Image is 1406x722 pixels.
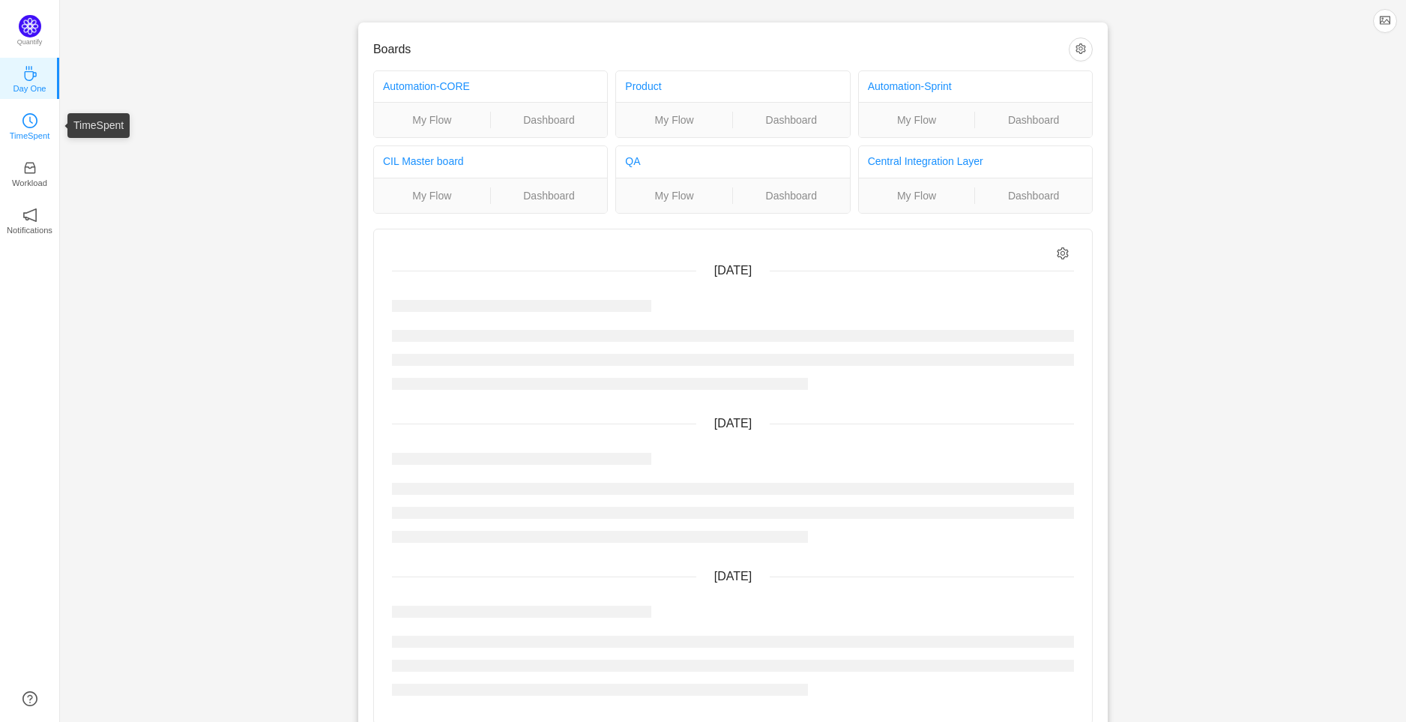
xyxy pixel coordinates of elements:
[733,187,850,204] a: Dashboard
[1373,9,1397,33] button: icon: picture
[625,155,640,167] a: QA
[17,37,43,48] p: Quantify
[714,264,752,277] span: [DATE]
[13,82,46,95] p: Day One
[491,187,608,204] a: Dashboard
[22,165,37,180] a: icon: inboxWorkload
[22,208,37,223] i: icon: notification
[1057,247,1069,260] i: icon: setting
[625,80,661,92] a: Product
[383,155,464,167] a: CIL Master board
[616,112,732,128] a: My Flow
[373,42,1069,57] h3: Boards
[1069,37,1093,61] button: icon: setting
[491,112,608,128] a: Dashboard
[616,187,732,204] a: My Flow
[22,113,37,128] i: icon: clock-circle
[383,80,470,92] a: Automation-CORE
[12,176,47,190] p: Workload
[714,417,752,430] span: [DATE]
[374,112,490,128] a: My Flow
[374,187,490,204] a: My Flow
[975,112,1092,128] a: Dashboard
[10,129,50,142] p: TimeSpent
[22,70,37,85] a: icon: coffeeDay One
[868,80,952,92] a: Automation-Sprint
[859,187,975,204] a: My Flow
[975,187,1092,204] a: Dashboard
[19,15,41,37] img: Quantify
[22,66,37,81] i: icon: coffee
[7,223,52,237] p: Notifications
[22,212,37,227] a: icon: notificationNotifications
[22,691,37,706] a: icon: question-circle
[859,112,975,128] a: My Flow
[733,112,850,128] a: Dashboard
[868,155,983,167] a: Central Integration Layer
[22,118,37,133] a: icon: clock-circleTimeSpent
[22,160,37,175] i: icon: inbox
[714,570,752,583] span: [DATE]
